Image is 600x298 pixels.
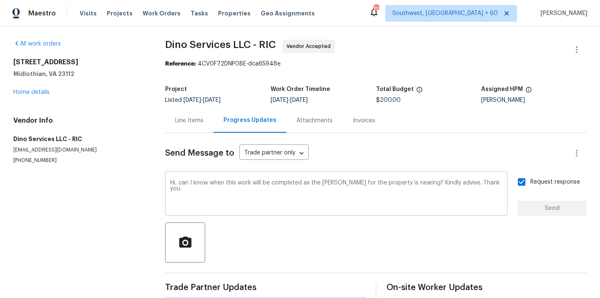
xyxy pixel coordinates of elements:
[13,70,145,78] h5: Midlothian, VA 23112
[537,9,587,18] span: [PERSON_NAME]
[387,283,587,292] span: On-site Worker Updates
[165,283,366,292] span: Trade Partner Updates
[530,178,580,187] span: Request response
[416,86,423,97] span: The total cost of line items that have been proposed by Opendoor. This sum includes line items th...
[13,146,145,154] p: [EMAIL_ADDRESS][DOMAIN_NAME]
[271,86,330,92] h5: Work Order Timeline
[271,97,308,103] span: -
[13,58,145,66] h2: [STREET_ADDRESS]
[13,157,145,164] p: [PHONE_NUMBER]
[80,9,97,18] span: Visits
[13,41,61,47] a: All work orders
[376,86,414,92] h5: Total Budget
[143,9,181,18] span: Work Orders
[218,9,251,18] span: Properties
[170,180,502,209] textarea: Hi, can I know when this work will be completed as the [PERSON_NAME] for the property is nearing?...
[191,10,208,16] span: Tasks
[107,9,133,18] span: Projects
[261,9,315,18] span: Geo Assignments
[290,97,308,103] span: [DATE]
[165,61,196,67] b: Reference:
[239,146,309,160] div: Trade partner only
[13,116,145,125] h4: Vendor Info
[165,97,221,103] span: Listed
[286,42,334,51] span: Vendor Accepted
[223,116,276,124] div: Progress Updates
[481,97,587,103] div: [PERSON_NAME]
[165,149,234,157] span: Send Message to
[13,89,50,95] a: Home details
[271,97,288,103] span: [DATE]
[183,97,221,103] span: -
[203,97,221,103] span: [DATE]
[376,97,401,103] span: $200.00
[183,97,201,103] span: [DATE]
[353,116,375,125] div: Invoices
[165,86,187,92] h5: Project
[525,86,532,97] span: The hpm assigned to this work order.
[165,40,276,50] span: Dino Services LLC - RIC
[373,5,379,13] div: 713
[481,86,523,92] h5: Assigned HPM
[13,135,145,143] h5: Dino Services LLC - RIC
[296,116,333,125] div: Attachments
[392,9,498,18] span: Southwest, [GEOGRAPHIC_DATA] + 60
[175,116,203,125] div: Line Items
[28,9,56,18] span: Maestro
[165,60,587,68] div: 4CV0F72DNP08E-dca65948e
